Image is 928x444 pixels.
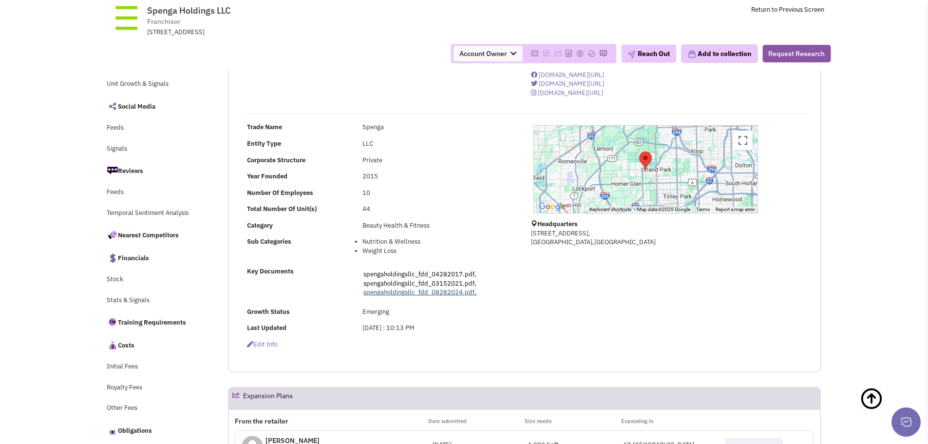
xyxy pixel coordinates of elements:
[531,89,603,97] a: [DOMAIN_NAME][URL]
[102,204,208,223] a: Temporal Sentiment Analysis
[356,156,518,165] div: Private
[247,237,291,246] b: Sub Categories
[102,335,208,355] a: Costs
[363,279,476,288] a: spengaholdingsllc_fdd_03152021.pdf,
[356,324,518,333] div: [DATE] : 10:13 PM
[356,123,518,132] div: Spenga
[356,139,518,149] div: LLC
[733,131,753,150] button: Toggle fullscreen view
[102,140,208,158] a: Signals
[539,71,604,79] span: [DOMAIN_NAME][URL]
[102,96,208,116] a: Social Media
[637,207,690,212] span: Map data ©2025 Google
[751,5,824,14] a: Return to Previous Screen
[356,205,518,214] div: 44
[247,221,273,230] b: Category
[531,71,604,79] a: [DOMAIN_NAME][URL]
[102,270,208,289] a: Stock
[525,416,621,426] p: Size needs
[627,51,635,58] img: plane.png
[362,237,511,247] li: Nutrition & Wellness
[621,44,676,63] button: Reach Out
[576,50,584,58] img: Please add to your accounts
[247,189,313,197] b: Number Of Employees
[102,358,208,376] a: Initial Fees
[147,5,230,16] span: Spenga Holdings LLC
[247,340,278,348] span: Edit info
[542,50,550,58] img: Please add to your accounts
[539,79,604,88] span: [DOMAIN_NAME][URL]
[102,379,208,397] a: Royalty Fees
[696,207,710,212] a: Terms (opens in new tab)
[362,247,511,256] li: Weight Loss
[243,387,293,409] h2: Expansion Plans
[247,324,286,332] b: Last Updated
[102,75,208,94] a: Unit Growth & Signals
[102,312,208,332] a: Training Requirements
[428,416,525,426] p: Date submitted
[687,50,696,58] img: icon-collection-lavender.png
[536,200,568,213] img: Google
[102,399,208,418] a: Other Fees
[537,220,578,228] b: Headquarters
[247,308,290,316] b: Growth Status
[356,172,518,181] div: 2015
[147,17,180,27] span: Franchisor
[531,79,604,88] a: [DOMAIN_NAME][URL]
[589,206,631,213] button: Keyboard shortcuts
[716,207,755,212] a: Report a map error
[247,139,281,148] b: Entity Type
[356,189,518,198] div: 10
[102,160,208,181] a: Reviews
[235,416,428,426] p: From the retailer
[536,200,568,213] a: Open this area in Google Maps (opens a new window)
[102,248,208,268] a: Financials
[531,229,760,247] p: [STREET_ADDRESS], [GEOGRAPHIC_DATA],[GEOGRAPHIC_DATA]
[762,45,831,62] button: Request Research
[554,50,562,58] img: Please add to your accounts
[247,172,287,180] b: Year Founded
[102,183,208,202] a: Feeds
[247,123,282,131] b: Trade Name
[639,152,652,170] div: Spenga Holdings LLC
[356,308,518,317] div: Emerging
[247,156,305,164] b: Corporate Structure
[356,221,518,231] div: Beauty Health & Fitness
[102,291,208,310] a: Stats & Signals
[247,205,317,213] b: Total Number Of Unit(s)
[587,50,595,58] img: Please add to your accounts
[681,44,758,63] button: Add to collection
[538,89,603,97] span: [DOMAIN_NAME][URL]
[102,225,208,245] a: Nearest Competitors
[102,119,208,137] a: Feeds
[621,416,718,426] p: Expanding in
[599,50,607,58] img: Please add to your accounts
[247,267,294,275] b: Key Documents
[147,28,401,37] div: [STREET_ADDRESS]
[454,46,522,61] span: Account Owner
[860,377,909,441] a: Back To Top
[102,420,208,441] a: Obligations
[363,288,476,296] a: spengaholdingsllc_fdd_08282024.pdf,
[363,270,476,278] a: spengaholdingsllc_fdd_04282017.pdf,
